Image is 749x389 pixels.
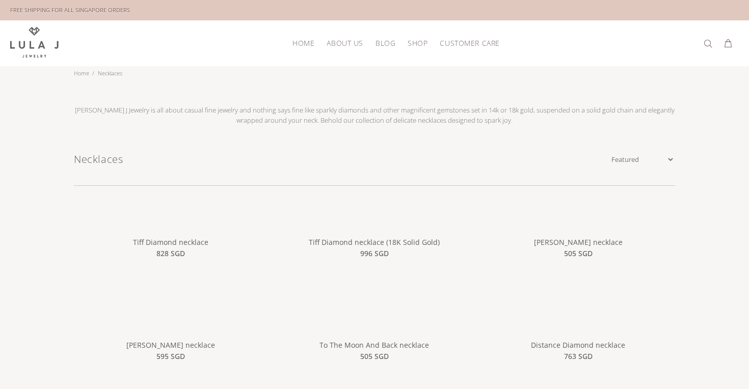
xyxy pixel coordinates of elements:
[534,237,623,247] a: [PERSON_NAME] necklace
[74,152,609,167] h1: Necklaces
[440,39,499,47] span: CUSTOMER CARE
[481,219,675,228] a: linear-gradient(135deg,rgba(255, 238, 179, 1) 0%, rgba(212, 175, 55, 1) 100%)
[408,39,427,47] span: SHOP
[292,39,314,47] span: HOME
[327,39,363,47] span: ABOUT US
[481,322,675,331] a: Distance Diamond necklace
[156,248,185,259] span: 828 SGD
[69,105,680,125] p: [PERSON_NAME] J Jewelry is all about casual fine jewelry and nothing says fine like sparkly diamo...
[286,35,320,51] a: HOME
[319,340,429,350] a: To The Moon And Back necklace
[564,248,593,259] span: 505 SGD
[360,248,389,259] span: 996 SGD
[434,35,499,51] a: CUSTOMER CARE
[564,351,593,362] span: 763 SGD
[402,35,434,51] a: SHOP
[126,340,215,350] a: [PERSON_NAME] necklace
[133,237,208,247] a: Tiff Diamond necklace
[531,340,625,350] a: Distance Diamond necklace
[156,351,185,362] span: 595 SGD
[278,219,471,228] a: Tiff Diamond necklace (18K Solid Gold)
[74,69,89,77] a: Home
[376,39,395,47] span: BLOG
[74,219,267,228] a: Tiff Diamond necklace
[92,66,125,80] li: Necklaces
[74,322,267,331] a: linear-gradient(135deg,rgba(255, 238, 179, 1) 0%, rgba(212, 175, 55, 1) 100%)
[309,237,440,247] a: Tiff Diamond necklace (18K Solid Gold)
[320,35,369,51] a: ABOUT US
[369,35,402,51] a: BLOG
[10,5,130,16] div: FREE SHIPPING FOR ALL SINGAPORE ORDERS
[360,351,389,362] span: 505 SGD
[278,322,471,331] a: To The Moon And Back necklace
